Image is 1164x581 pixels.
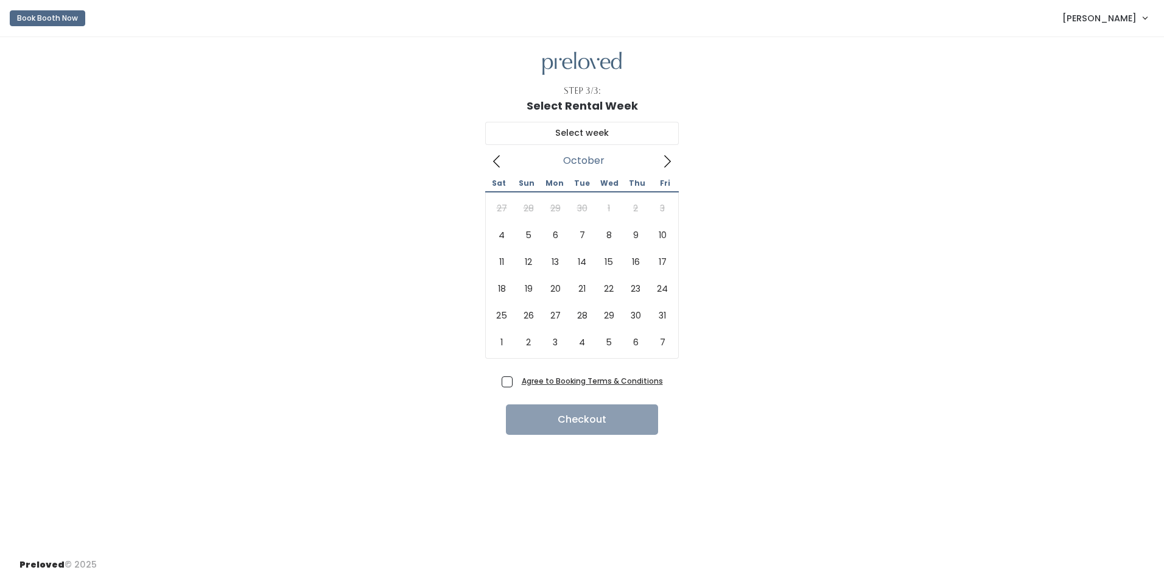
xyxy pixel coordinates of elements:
[649,275,676,302] span: October 24, 2025
[649,248,676,275] span: October 17, 2025
[649,302,676,329] span: October 31, 2025
[10,10,85,26] button: Book Booth Now
[542,275,569,302] span: October 20, 2025
[622,248,649,275] span: October 16, 2025
[569,248,595,275] span: October 14, 2025
[541,180,568,187] span: Mon
[622,302,649,329] span: October 30, 2025
[596,180,623,187] span: Wed
[564,85,601,97] div: Step 3/3:
[595,302,622,329] span: October 29, 2025
[515,275,542,302] span: October 19, 2025
[488,329,515,356] span: November 1, 2025
[649,222,676,248] span: October 10, 2025
[485,180,513,187] span: Sat
[563,158,605,163] span: October
[542,52,622,76] img: preloved logo
[19,558,65,571] span: Preloved
[569,329,595,356] span: November 4, 2025
[488,302,515,329] span: October 25, 2025
[506,404,658,435] button: Checkout
[542,222,569,248] span: October 6, 2025
[488,248,515,275] span: October 11, 2025
[595,248,622,275] span: October 15, 2025
[488,275,515,302] span: October 18, 2025
[595,329,622,356] span: November 5, 2025
[595,275,622,302] span: October 22, 2025
[568,180,595,187] span: Tue
[622,222,649,248] span: October 9, 2025
[522,376,663,386] a: Agree to Booking Terms & Conditions
[542,302,569,329] span: October 27, 2025
[595,222,622,248] span: October 8, 2025
[515,329,542,356] span: November 2, 2025
[19,549,97,571] div: © 2025
[1050,5,1159,31] a: [PERSON_NAME]
[569,275,595,302] span: October 21, 2025
[515,248,542,275] span: October 12, 2025
[515,302,542,329] span: October 26, 2025
[488,222,515,248] span: October 4, 2025
[542,248,569,275] span: October 13, 2025
[515,222,542,248] span: October 5, 2025
[569,222,595,248] span: October 7, 2025
[622,275,649,302] span: October 23, 2025
[569,302,595,329] span: October 28, 2025
[513,180,540,187] span: Sun
[1062,12,1137,25] span: [PERSON_NAME]
[10,5,85,32] a: Book Booth Now
[649,329,676,356] span: November 7, 2025
[542,329,569,356] span: November 3, 2025
[622,329,649,356] span: November 6, 2025
[651,180,679,187] span: Fri
[623,180,651,187] span: Thu
[527,100,638,112] h1: Select Rental Week
[485,122,679,145] input: Select week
